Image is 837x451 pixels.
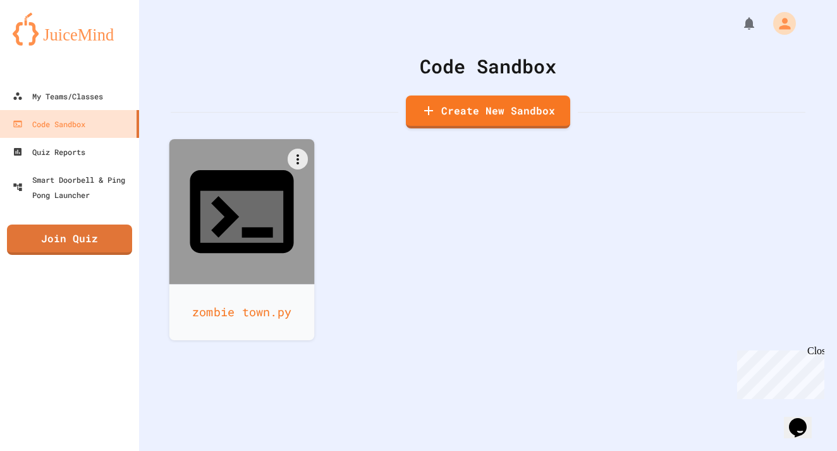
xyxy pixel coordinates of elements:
[406,96,570,128] a: Create New Sandbox
[169,139,315,340] a: zombie town.py
[784,400,824,438] iframe: chat widget
[5,5,87,80] div: Chat with us now!Close
[718,13,760,34] div: My Notifications
[171,52,805,80] div: Code Sandbox
[13,144,85,159] div: Quiz Reports
[169,284,315,340] div: zombie town.py
[732,345,824,399] iframe: chat widget
[13,89,103,104] div: My Teams/Classes
[13,13,126,46] img: logo-orange.svg
[13,172,134,202] div: Smart Doorbell & Ping Pong Launcher
[7,225,132,255] a: Join Quiz
[760,9,799,38] div: My Account
[13,116,85,132] div: Code Sandbox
